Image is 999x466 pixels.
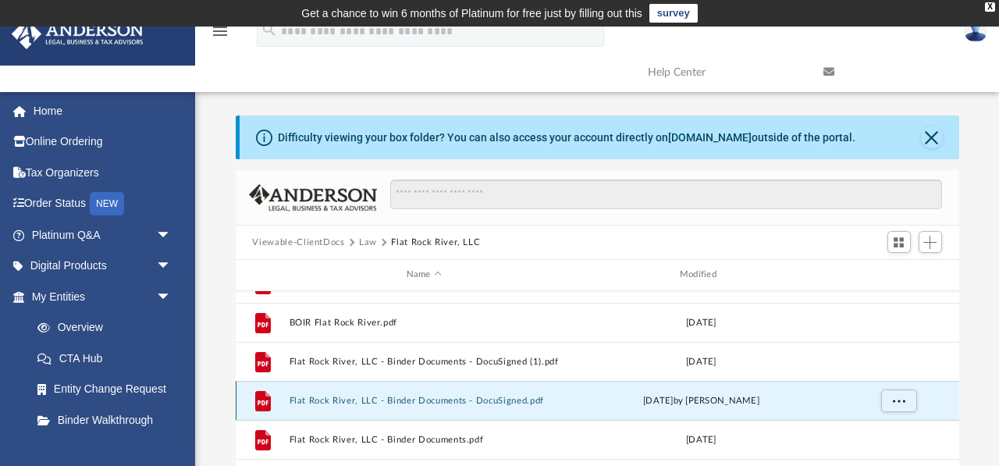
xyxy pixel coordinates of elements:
[261,21,278,38] i: search
[22,343,195,374] a: CTA Hub
[11,251,195,282] a: Digital Productsarrow_drop_down
[566,315,836,329] div: [DATE]
[636,41,812,103] a: Help Center
[288,268,559,282] div: Name
[390,180,941,209] input: Search files and folders
[843,268,952,282] div: id
[211,22,229,41] i: menu
[565,268,836,282] div: Modified
[668,131,752,144] a: [DOMAIN_NAME]
[22,312,195,343] a: Overview
[211,30,229,41] a: menu
[22,404,195,436] a: Binder Walkthrough
[11,95,195,126] a: Home
[289,318,559,328] button: BOIR Flat Rock River.pdf
[242,268,281,282] div: id
[11,126,195,158] a: Online Ordering
[921,126,943,148] button: Close
[278,130,855,146] div: Difficulty viewing your box folder? You can also access your account directly on outside of the p...
[964,20,987,42] img: User Pic
[566,354,836,368] div: [DATE]
[90,192,124,215] div: NEW
[985,2,995,12] div: close
[359,236,377,250] button: Law
[919,231,942,253] button: Add
[11,281,195,312] a: My Entitiesarrow_drop_down
[11,157,195,188] a: Tax Organizers
[289,357,559,367] button: Flat Rock River, LLC - Binder Documents - DocuSigned (1).pdf
[156,219,187,251] span: arrow_drop_down
[289,396,559,406] button: Flat Rock River, LLC - Binder Documents - DocuSigned.pdf
[7,19,148,49] img: Anderson Advisors Platinum Portal
[252,236,344,250] button: Viewable-ClientDocs
[391,236,480,250] button: Flat Rock River, LLC
[887,231,911,253] button: Switch to Grid View
[156,251,187,283] span: arrow_drop_down
[649,4,698,23] a: survey
[566,393,836,407] div: [DATE] by [PERSON_NAME]
[156,281,187,313] span: arrow_drop_down
[11,188,195,220] a: Order StatusNEW
[301,4,642,23] div: Get a chance to win 6 months of Platinum for free just by filling out this
[11,219,195,251] a: Platinum Q&Aarrow_drop_down
[289,435,559,445] button: Flat Rock River, LLC - Binder Documents.pdf
[566,432,836,446] div: [DATE]
[22,374,195,405] a: Entity Change Request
